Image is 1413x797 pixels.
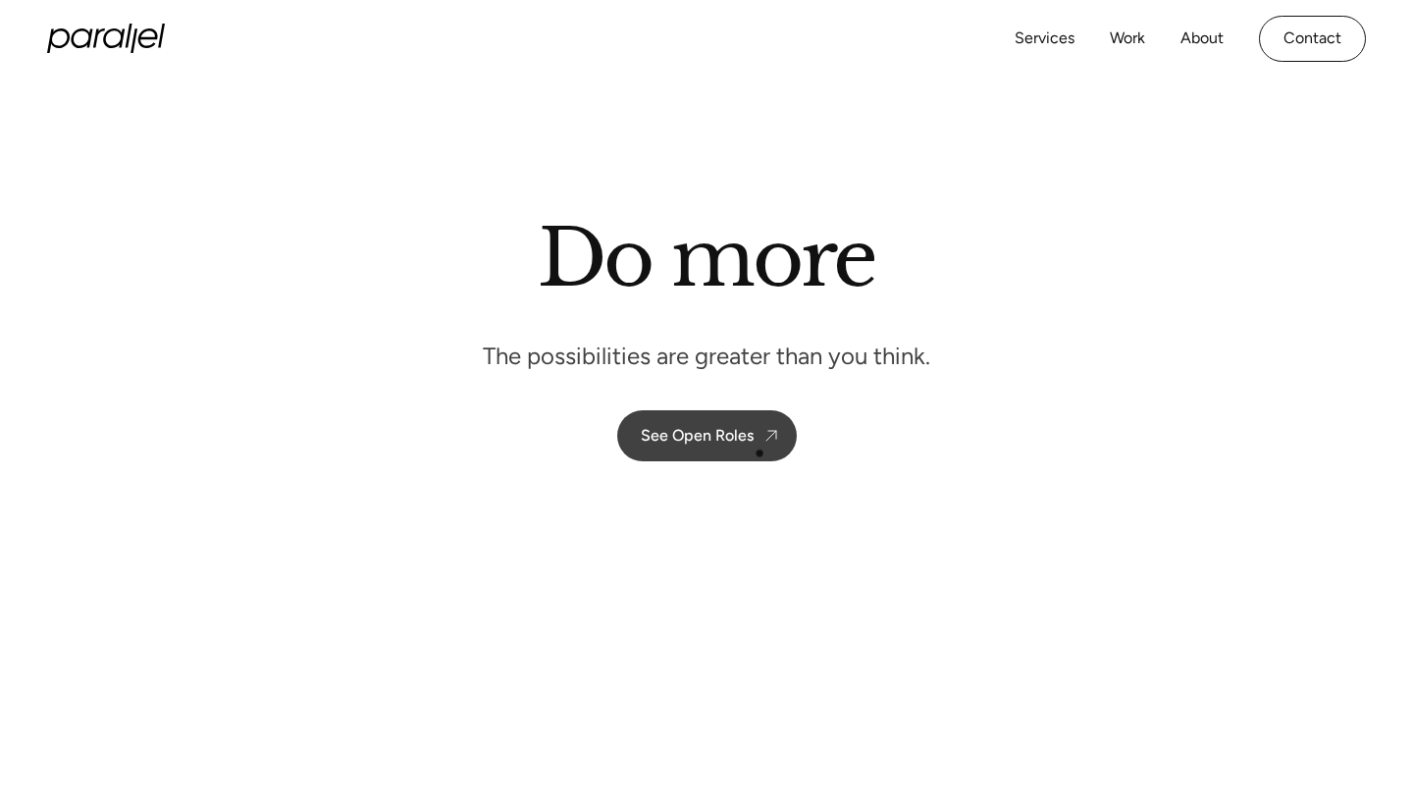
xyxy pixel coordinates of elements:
[47,24,165,53] a: home
[1180,25,1224,53] a: About
[1259,16,1366,62] a: Contact
[1015,25,1074,53] a: Services
[483,341,930,371] p: The possibilities are greater than you think.
[538,211,876,305] h1: Do more
[1110,25,1145,53] a: Work
[641,426,754,445] div: See Open Roles
[617,410,797,461] a: See Open Roles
